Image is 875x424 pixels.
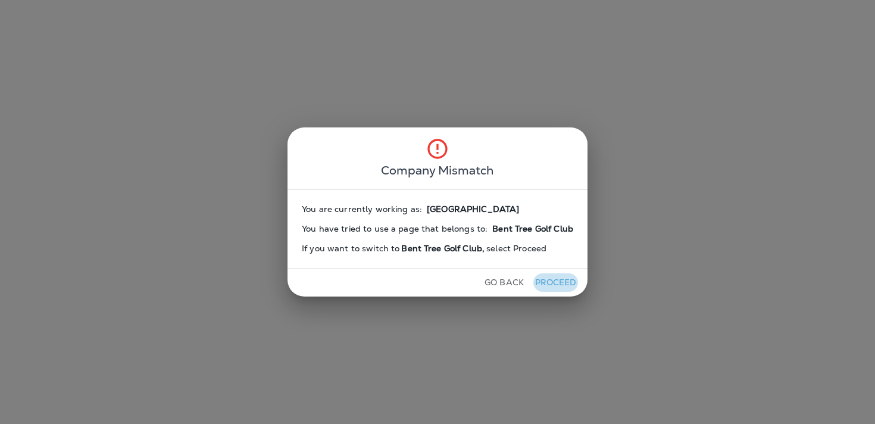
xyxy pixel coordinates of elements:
span: Bent Tree Golf Club [492,224,573,234]
span: If you want to switch to [302,244,399,254]
span: Company Mismatch [381,161,493,180]
span: You have tried to use a page that belongs to: [302,224,487,234]
span: [GEOGRAPHIC_DATA] [427,204,519,214]
button: Go Back [480,273,529,292]
span: select Proceed [486,244,546,254]
span: You are currently working as: [302,204,422,214]
button: Proceed [533,273,578,292]
span: Bent Tree Golf Club , [399,244,486,254]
